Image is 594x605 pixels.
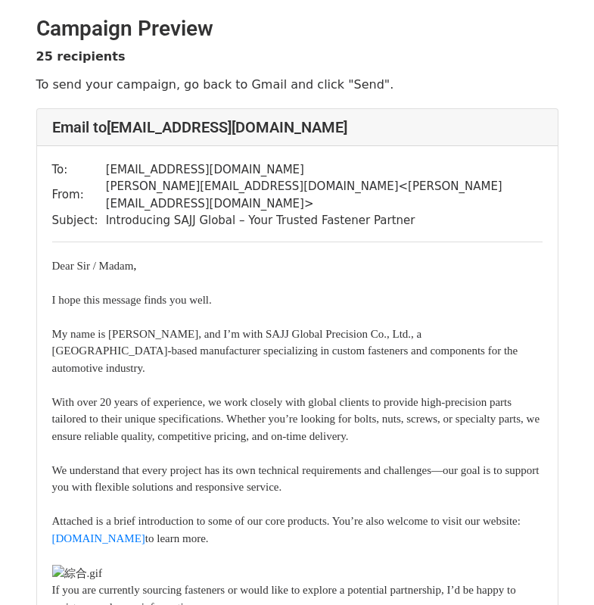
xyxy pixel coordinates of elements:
[52,565,102,582] img: 綜合.gif
[36,76,558,92] p: To send your campaign, go back to Gmail and click "Send".
[133,260,136,272] span: ,
[52,212,106,229] td: Subject:
[106,212,543,229] td: Introducing SAJJ Global – Your Trusted Fastener Partner
[52,260,137,272] font: Dear Sir / Madam
[52,178,106,212] td: From:
[52,532,145,544] a: [DOMAIN_NAME]
[36,49,126,64] strong: 25 recipients
[106,178,543,212] td: [PERSON_NAME][EMAIL_ADDRESS][DOMAIN_NAME] < [PERSON_NAME][EMAIL_ADDRESS][DOMAIN_NAME] >
[36,16,558,42] h2: Campaign Preview
[52,118,543,136] h4: Email to [EMAIL_ADDRESS][DOMAIN_NAME]
[52,294,540,544] font: I hope this message finds you well. My name is [PERSON_NAME], and I’m with SAJJ Global Precision ...
[106,161,543,179] td: [EMAIL_ADDRESS][DOMAIN_NAME]
[52,161,106,179] td: To:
